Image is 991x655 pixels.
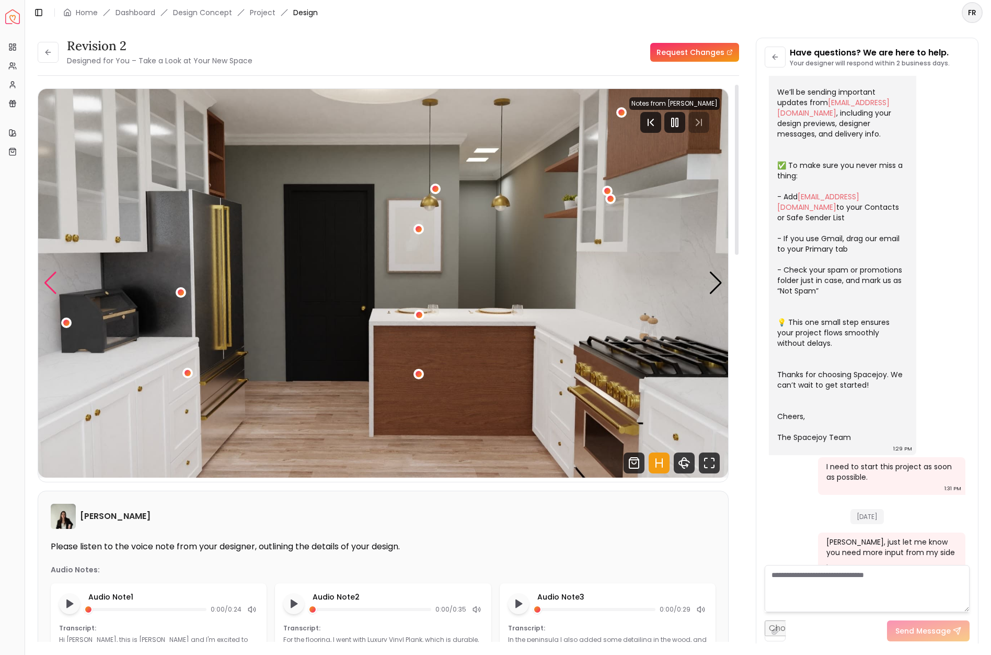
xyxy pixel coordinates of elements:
span: [DATE] [850,509,884,524]
div: 6 / 6 [38,89,728,478]
button: Play audio note [508,593,529,614]
p: Audio Note 2 [313,592,482,602]
span: 0:00 / 0:24 [211,605,241,614]
div: Mute audio [470,603,483,616]
img: Design Render 6 [38,89,728,478]
div: Mute audio [695,603,707,616]
button: Play audio note [283,593,304,614]
h6: [PERSON_NAME] [80,510,151,523]
a: Dashboard [116,7,155,18]
svg: 360 View [674,453,695,473]
p: Transcript: [59,624,258,633]
a: Request Changes [650,43,739,62]
div: Next slide [709,272,723,295]
div: Notes from [PERSON_NAME] [629,97,720,110]
a: Spacejoy [5,9,20,24]
img: Grazia Rodriguez [51,504,76,529]
p: Please listen to the voice note from your designer, outlining the details of your design. [51,541,716,552]
nav: breadcrumb [63,7,318,18]
p: Your designer will respond within 2 business days. [790,59,950,67]
span: 0:00 / 0:35 [435,605,466,614]
p: Audio Notes: [51,564,100,575]
p: Transcript: [508,624,707,633]
li: Design Concept [173,7,232,18]
p: Audio Note 1 [88,592,258,602]
svg: Pause [669,116,681,129]
p: Audio Note 3 [537,592,707,602]
span: FR [963,3,982,22]
img: Spacejoy Logo [5,9,20,24]
div: 1:31 PM [944,483,961,494]
svg: Previous Track [640,112,661,133]
a: Home [76,7,98,18]
p: Hi [PERSON_NAME], this is [PERSON_NAME] and I'm excited to share the updated concept for... [59,635,248,654]
p: Transcript: [283,624,482,633]
div: [PERSON_NAME], just let me know you need more input from my side . [826,537,955,568]
div: I need to start this project as soon as possible. [826,461,955,482]
small: Designed for You – Take a Look at Your New Space [67,55,252,66]
svg: Hotspots Toggle [649,453,670,473]
div: 1:29 PM [893,444,912,454]
button: Play audio note [59,593,80,614]
svg: Shop Products from this design [624,453,644,473]
div: Previous slide [43,272,57,295]
div: Welcome aboard! 🎉 You’re all set — our team is excited to bring your dream space to life. Quick T... [777,3,906,443]
a: [EMAIL_ADDRESS][DOMAIN_NAME] [777,191,859,212]
a: Project [250,7,275,18]
span: Design [293,7,318,18]
p: Have questions? We are here to help. [790,47,950,59]
p: For the flooring, I went with Luxury Vinyl Plank, which is durable, stylis... [283,635,479,654]
p: In the peninsula I also added some detailing in the wood, and for the wall... [508,635,707,654]
button: FR [962,2,983,23]
h3: Revision 2 [67,38,252,54]
div: Mute audio [246,603,258,616]
div: Carousel [38,89,728,478]
span: 0:00 / 0:29 [660,605,690,614]
a: [EMAIL_ADDRESS][DOMAIN_NAME] [777,97,890,118]
svg: Fullscreen [699,453,720,473]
